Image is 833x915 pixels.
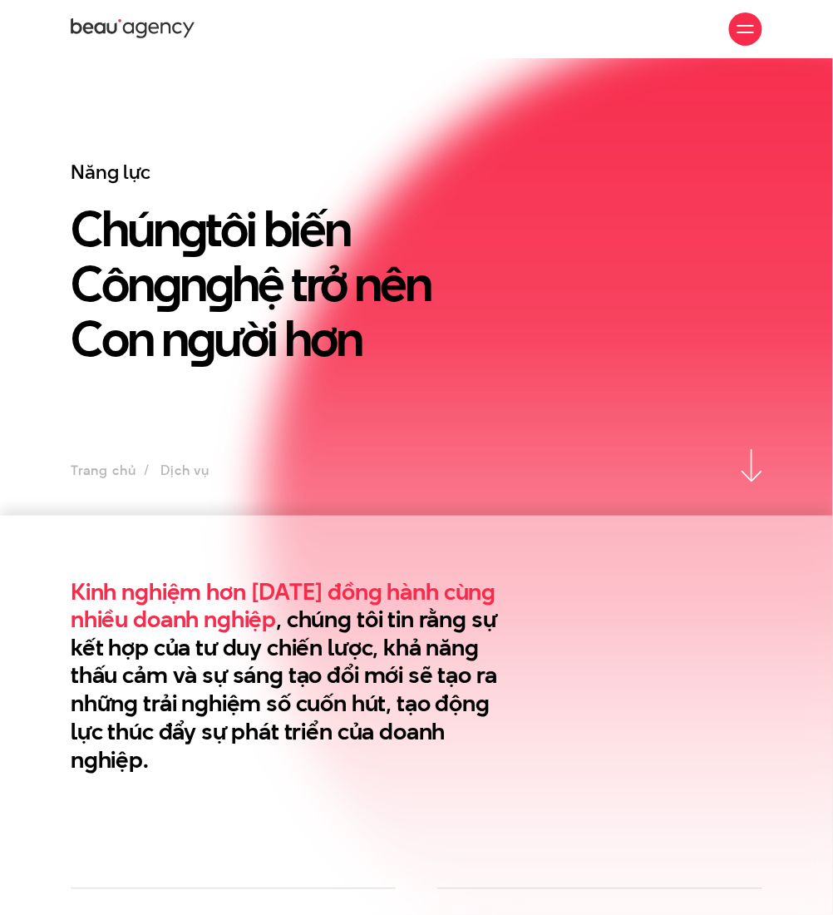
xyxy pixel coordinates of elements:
[179,195,205,263] en: g
[205,250,232,318] en: g
[71,160,584,185] h3: Năng lực
[187,304,214,373] en: g
[153,250,180,318] en: g
[71,461,136,480] a: Trang chủ
[71,576,495,636] b: Kinh nghiệm hơn [DATE] đồng hành cùng nhiều doanh nghiệp
[71,578,524,775] h2: , chúng tôi tin rằng sự kết hợp của tư duy chiến lược, khả năng thấu cảm và sự sáng tạo đổi mới s...
[71,201,584,366] h1: Chún tôi biến Côn n hệ trở nên Con n ười hơn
